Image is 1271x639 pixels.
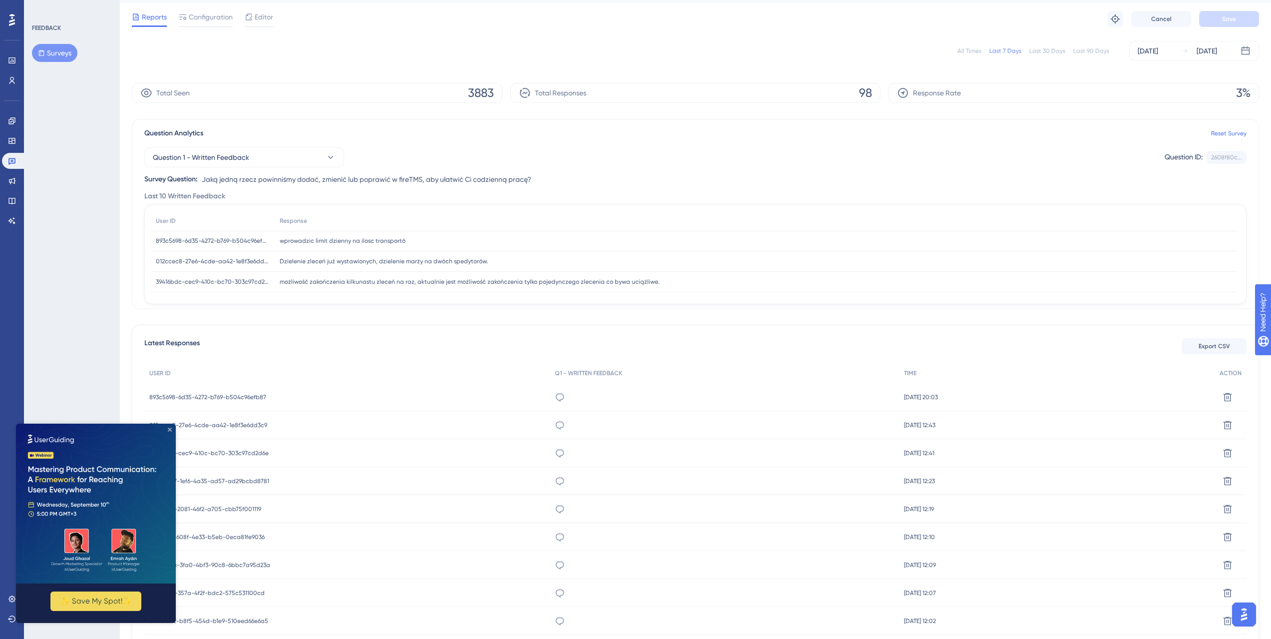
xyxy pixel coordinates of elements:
span: Response Rate [913,87,961,99]
span: Reports [142,11,167,23]
span: a68f3a77-357a-4f2f-bdc2-575c531100cd [149,589,265,597]
span: Cancel [1151,15,1172,23]
div: FEEDBACK [32,24,61,32]
div: Question ID: [1165,151,1203,164]
span: możliwość zakończenia kilkunastu zleceń na raz, aktualnie jest możliwość zakończenia tylko pojedy... [280,278,660,286]
span: [DATE] 12:43 [904,421,935,429]
span: ff942cac-608f-4e33-b5eb-0eca81fe9036 [149,533,265,541]
span: Export CSV [1199,342,1230,350]
div: Survey Question: [144,173,198,185]
button: Cancel [1131,11,1191,27]
span: [DATE] 12:02 [904,617,936,625]
button: Export CSV [1182,338,1247,354]
div: Last 90 Days [1073,47,1109,55]
span: Response [280,217,307,225]
span: Need Help? [23,2,62,14]
span: Question Analytics [144,127,203,139]
span: Total Responses [535,87,586,99]
span: 647531d6-2081-46f2-a705-cbb75f001119 [149,505,261,513]
a: Reset Survey [1211,129,1247,137]
span: Last 10 Written Feedback [144,190,225,202]
span: Editor [255,11,273,23]
span: 893c5698-6d35-4272-b769-b504c96efb87 [149,393,266,401]
button: Surveys [32,44,77,62]
span: 012ccec8-27e6-4cde-aa42-1e8f3e6dd3c9 [149,421,267,429]
span: Latest Responses [144,337,200,355]
span: 62395daa-3fa0-4bf3-90c8-6bbc7a95d23a [149,561,270,569]
span: [DATE] 20:03 [904,393,938,401]
iframe: UserGuiding AI Assistant Launcher [1229,600,1259,630]
div: 2608f80c... [1211,153,1242,161]
span: Q1 - WRITTEN FEEDBACK [555,369,622,377]
div: [DATE] [1197,45,1217,57]
span: 3883 [468,85,494,101]
span: 3% [1236,85,1251,101]
span: 893c5698-6d35-4272-b769-b504c96efb87 [156,237,270,245]
span: Dzielenie zleceń już wystawionych, dzielenie marży na dwóch spedytorów. [280,257,488,265]
span: ACTION [1220,369,1242,377]
span: cc7e5e07-1ef6-4a35-ad57-ad29bcbd8781 [149,477,269,485]
span: [DATE] 12:23 [904,477,935,485]
span: User ID [156,217,176,225]
div: Last 30 Days [1029,47,1065,55]
span: Jaką jedną rzecz powinniśmy dodać, zmienić lub poprawić w fireTMS, aby ułatwić Ci codzienną pracę? [202,173,531,185]
span: [DATE] 12:07 [904,589,936,597]
span: [DATE] 12:10 [904,533,935,541]
span: [DATE] 12:41 [904,449,934,457]
span: 39416bdc-cec9-410c-bc70-303c97cd2d6e [156,278,270,286]
span: Configuration [189,11,233,23]
div: All Times [957,47,981,55]
span: Save [1222,15,1236,23]
span: [DATE] 12:19 [904,505,934,513]
button: ✨ Save My Spot!✨ [34,168,125,187]
span: Question 1 - Written Feedback [153,151,249,163]
span: TIME [904,369,916,377]
span: 39416bdc-cec9-410c-bc70-303c97cd2d6e [149,449,269,457]
span: wprowadzic limit dzienny na ilosc transportó [280,237,406,245]
span: 012ccec8-27e6-4cde-aa42-1e8f3e6dd3c9 [156,257,270,265]
span: USER ID [149,369,171,377]
span: [DATE] 12:09 [904,561,936,569]
div: Close Preview [152,4,156,8]
span: Total Seen [156,87,190,99]
span: b82faa52-b8f5-454d-b1e9-510eed66e6a5 [149,617,268,625]
button: Save [1199,11,1259,27]
div: [DATE] [1138,45,1158,57]
button: Question 1 - Written Feedback [144,147,344,167]
span: 98 [859,85,872,101]
div: Last 7 Days [989,47,1021,55]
